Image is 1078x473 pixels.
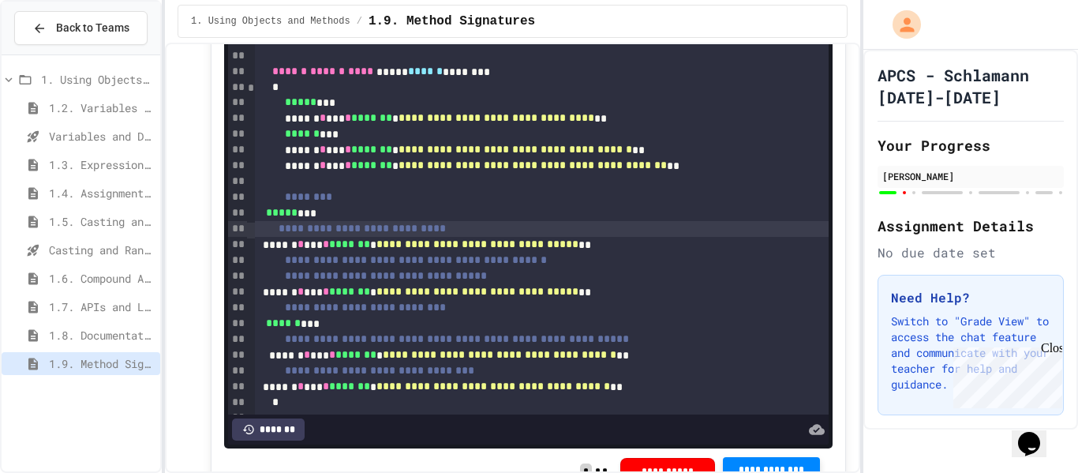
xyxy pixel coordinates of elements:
[1012,410,1062,457] iframe: chat widget
[49,298,154,315] span: 1.7. APIs and Libraries
[878,215,1064,237] h2: Assignment Details
[49,327,154,343] span: 1.8. Documentation with Comments and Preconditions
[49,213,154,230] span: 1.5. Casting and Ranges of Values
[882,169,1059,183] div: [PERSON_NAME]
[49,99,154,116] span: 1.2. Variables and Data Types
[891,313,1050,392] p: Switch to "Grade View" to access the chat feature and communicate with your teacher for help and ...
[14,11,148,45] button: Back to Teams
[878,134,1064,156] h2: Your Progress
[6,6,109,100] div: Chat with us now!Close
[56,20,129,36] span: Back to Teams
[357,15,362,28] span: /
[891,288,1050,307] h3: Need Help?
[49,185,154,201] span: 1.4. Assignment and Input
[49,156,154,173] span: 1.3. Expressions and Output [New]
[878,243,1064,262] div: No due date set
[876,6,925,43] div: My Account
[369,12,535,31] span: 1.9. Method Signatures
[49,128,154,145] span: Variables and Data Types - Quiz
[947,341,1062,408] iframe: chat widget
[41,71,154,88] span: 1. Using Objects and Methods
[49,355,154,372] span: 1.9. Method Signatures
[878,64,1064,108] h1: APCS - Schlamann [DATE]-[DATE]
[49,242,154,258] span: Casting and Ranges of variables - Quiz
[49,270,154,287] span: 1.6. Compound Assignment Operators
[191,15,350,28] span: 1. Using Objects and Methods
